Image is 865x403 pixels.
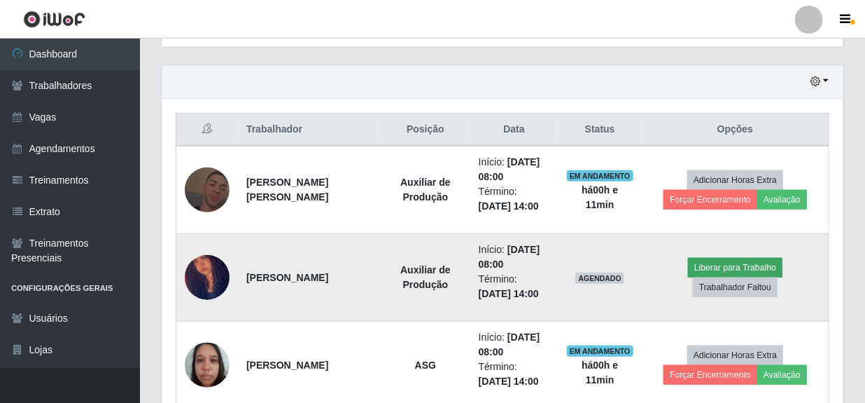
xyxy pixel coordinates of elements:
img: CoreUI Logo [23,11,85,28]
strong: há 00 h e 11 min [582,184,618,210]
th: Posição [381,114,470,146]
button: Avaliação [757,190,807,210]
li: Início: [479,330,550,360]
time: [DATE] 08:00 [479,332,540,357]
button: Adicionar Horas Extra [687,346,783,365]
th: Opções [642,114,829,146]
strong: Auxiliar de Produção [400,264,451,290]
time: [DATE] 08:00 [479,244,540,270]
button: Adicionar Horas Extra [687,170,783,190]
strong: há 00 h e 11 min [582,360,618,385]
li: Término: [479,272,550,301]
strong: Auxiliar de Produção [400,177,451,203]
th: Status [558,114,642,146]
button: Avaliação [757,365,807,385]
button: Trabalhador Faltou [693,278,778,297]
li: Término: [479,184,550,214]
button: Liberar para Trabalho [688,258,782,278]
time: [DATE] 14:00 [479,200,539,212]
strong: [PERSON_NAME] [PERSON_NAME] [246,177,328,203]
li: Término: [479,360,550,389]
time: [DATE] 08:00 [479,156,540,182]
img: 1740415667017.jpeg [185,335,230,395]
li: Início: [479,155,550,184]
li: Início: [479,243,550,272]
time: [DATE] 14:00 [479,376,539,387]
img: 1690769088770.jpeg [185,150,230,230]
strong: [PERSON_NAME] [246,272,328,283]
strong: ASG [415,360,436,371]
th: Data [470,114,558,146]
span: EM ANDAMENTO [567,346,633,357]
time: [DATE] 14:00 [479,288,539,299]
strong: [PERSON_NAME] [246,360,328,371]
button: Forçar Encerramento [663,365,757,385]
img: 1743545704103.jpeg [185,236,230,319]
span: AGENDADO [575,273,624,284]
button: Forçar Encerramento [663,190,757,210]
th: Trabalhador [238,114,381,146]
span: EM ANDAMENTO [567,170,633,182]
